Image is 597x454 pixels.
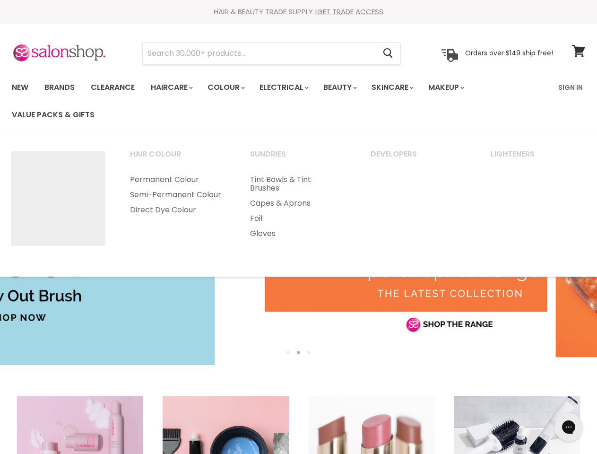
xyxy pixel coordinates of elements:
a: Direct Dye Colour [118,202,236,218]
a: Haircare [144,78,199,97]
a: Developers [359,147,477,170]
a: Gloves [238,226,356,241]
a: Affinage [276,278,385,293]
a: Makeup [421,78,470,97]
a: Semi-Permanent Colour [118,187,236,202]
a: Sign In [553,78,588,97]
a: Colour [200,78,251,97]
a: New [5,78,35,97]
p: Orders over $149 ship free! [465,49,553,57]
a: Sundries [238,147,356,170]
input: Search [143,43,375,64]
a: Lighteners [479,147,597,170]
a: Value Packs & Gifts [5,105,102,125]
a: Haircare Accessories [165,278,274,293]
a: Permanent Colour [118,172,236,187]
a: Foil [238,211,356,226]
a: Capes & Aprons [238,196,356,211]
ul: Main menu [5,74,553,129]
a: Beauty [316,78,363,97]
a: Brands [37,78,82,97]
ul: Main menu [238,172,356,241]
a: Skincare [364,78,419,97]
a: Electrical [252,78,314,97]
form: Product [142,42,401,65]
iframe: Gorgias live chat messenger [550,410,588,445]
button: Search [375,43,400,64]
a: Hair Colour [118,147,236,170]
a: GET TRADE ACCESS [317,7,383,17]
ul: Main menu [118,172,236,218]
a: Tint Bowls & Tint Brushes [238,172,356,196]
a: Clearance [84,78,142,97]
